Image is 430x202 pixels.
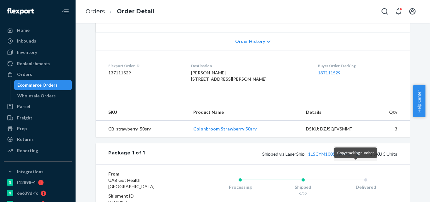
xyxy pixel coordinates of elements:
[4,124,72,134] a: Prep
[4,69,72,79] a: Orders
[209,184,272,190] div: Processing
[108,177,155,189] span: UAB Gut Health [GEOGRAPHIC_DATA]
[17,147,38,154] div: Reporting
[337,150,374,155] span: Copy tracking number
[4,47,72,57] a: Inventory
[117,8,154,15] a: Order Detail
[17,82,58,88] div: Ecommerce Orders
[17,136,34,142] div: Returns
[17,103,30,110] div: Parcel
[262,151,361,157] span: Shipped via LaserShip
[370,121,410,137] td: 3
[4,25,72,35] a: Home
[378,5,391,18] button: Open Search Box
[272,184,335,190] div: Shipped
[86,8,105,15] a: Orders
[4,59,72,69] a: Replenishments
[4,36,72,46] a: Inbounds
[17,190,38,196] div: 6e639d-fc
[193,126,257,131] a: Colonbroom Strawberry 50srv
[14,91,72,101] a: Wholesale Orders
[7,8,34,14] img: Flexport logo
[413,85,425,117] button: Help Center
[14,80,72,90] a: Ecommerce Orders
[17,93,56,99] div: Wholesale Orders
[4,134,72,144] a: Returns
[17,115,32,121] div: Freight
[4,113,72,123] a: Freight
[308,151,350,157] a: 1LSCYM1005GI4WC
[17,61,50,67] div: Replenishments
[17,38,36,44] div: Inbounds
[406,5,419,18] button: Open account menu
[108,150,145,158] div: Package 1 of 1
[306,126,365,132] div: DSKU: DZJSQFVSMMF
[4,167,72,177] button: Integrations
[59,5,72,18] button: Close Navigation
[334,184,397,190] div: Delivered
[108,63,181,68] dt: Flexport Order ID
[4,188,72,198] a: 6e639d-fc
[188,104,301,121] th: Product Name
[4,101,72,112] a: Parcel
[17,169,43,175] div: Integrations
[301,104,370,121] th: Details
[17,49,37,55] div: Inventory
[4,146,72,156] a: Reporting
[17,27,30,33] div: Home
[191,63,308,68] dt: Destination
[17,125,27,132] div: Prep
[96,104,188,121] th: SKU
[191,70,267,82] span: [PERSON_NAME] [STREET_ADDRESS][PERSON_NAME]
[108,70,181,76] dd: 137111529
[17,179,36,186] div: f12898-4
[370,104,410,121] th: Qty
[81,2,159,21] ol: breadcrumbs
[17,71,32,78] div: Orders
[145,150,397,158] div: 1 SKU 3 Units
[4,177,72,188] a: f12898-4
[235,38,265,44] span: Order History
[318,63,397,68] dt: Buyer Order Tracking
[108,171,184,177] dt: From
[272,191,335,196] div: 9/22
[392,5,405,18] button: Open notifications
[13,4,35,10] span: Support
[96,121,188,137] td: CB_strawberry_50srv
[318,70,341,75] a: 137111529
[108,193,184,199] dt: Shipment ID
